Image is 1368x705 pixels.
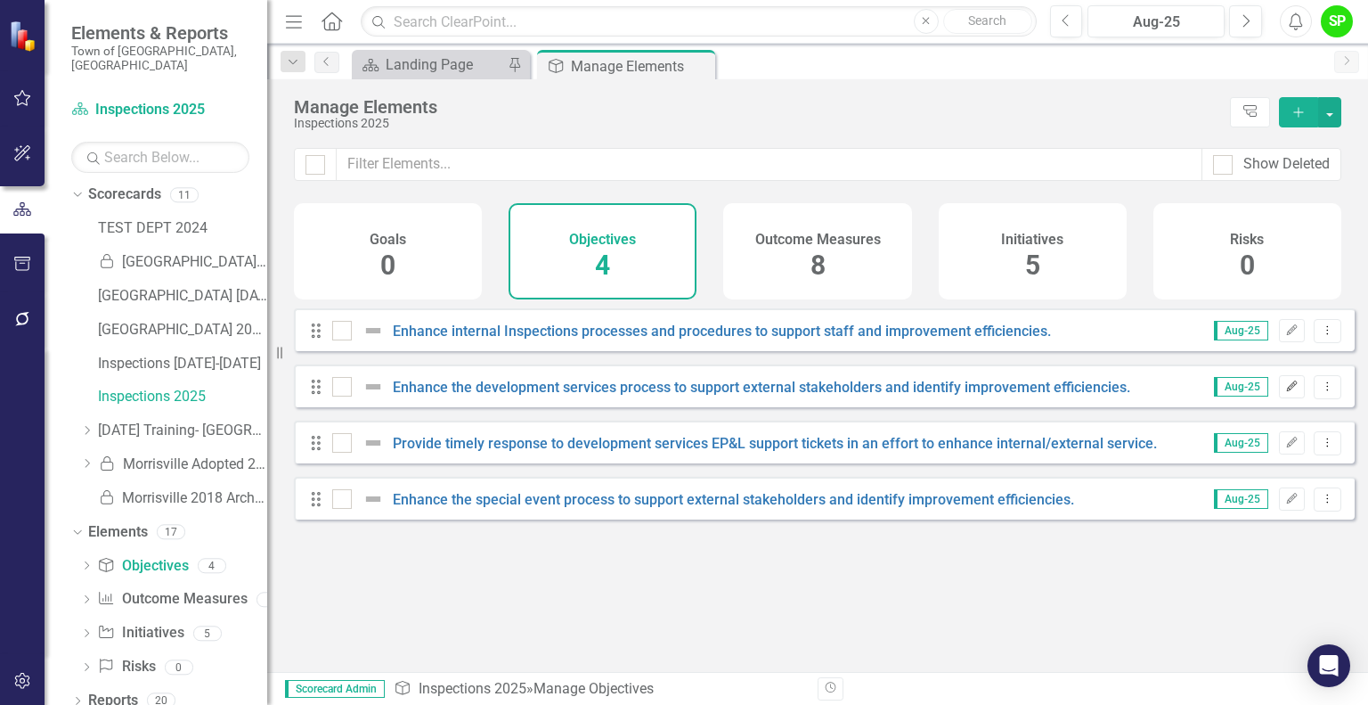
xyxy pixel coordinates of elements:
[285,680,385,698] span: Scorecard Admin
[98,421,267,441] a: [DATE] Training- [GEOGRAPHIC_DATA] [DATE]-[DATE]
[362,488,384,510] img: Not Defined
[336,148,1202,181] input: Filter Elements...
[98,218,267,239] a: TEST DEPT 2024
[97,623,183,644] a: Initiatives
[1307,644,1350,687] div: Open Intercom Messenger
[394,679,804,700] div: » Manage Objectives
[1214,489,1268,509] span: Aug-25
[88,184,161,205] a: Scorecards
[356,53,503,76] a: Landing Page
[1214,433,1268,453] span: Aug-25
[97,657,155,677] a: Risks
[165,660,193,675] div: 0
[71,44,249,73] small: Town of [GEOGRAPHIC_DATA], [GEOGRAPHIC_DATA]
[419,680,526,697] a: Inspections 2025
[71,100,249,120] a: Inspections 2025
[98,320,267,340] a: [GEOGRAPHIC_DATA] 2025
[1087,5,1225,37] button: Aug-25
[595,250,610,281] span: 4
[170,187,199,202] div: 11
[71,22,249,44] span: Elements & Reports
[97,556,188,577] a: Objectives
[361,6,1036,37] input: Search ClearPoint...
[98,455,267,475] a: Morrisville Adopted 2018 Archive Copy
[755,232,881,248] h4: Outcome Measures
[943,9,1032,34] button: Search
[9,20,40,52] img: ClearPoint Strategy
[362,320,384,341] img: Not Defined
[1240,250,1255,281] span: 0
[386,53,503,76] div: Landing Page
[256,592,285,607] div: 8
[393,435,1157,452] a: Provide timely response to development services EP&L support tickets in an effort to enhance inte...
[1230,232,1264,248] h4: Risks
[370,232,406,248] h4: Goals
[1214,321,1268,340] span: Aug-25
[1321,5,1353,37] button: SP
[1214,377,1268,397] span: Aug-25
[1094,12,1218,33] div: Aug-25
[98,286,267,307] a: [GEOGRAPHIC_DATA] [DATE]-[DATE]
[393,491,1074,508] a: Enhance the special event process to support external stakeholders and identify improvement effic...
[968,13,1006,28] span: Search
[1025,250,1040,281] span: 5
[88,522,148,543] a: Elements
[810,250,826,281] span: 8
[362,376,384,398] img: Not Defined
[294,97,1221,117] div: Manage Elements
[97,589,247,610] a: Outcome Measures
[393,323,1051,340] a: Enhance internal Inspections processes and procedures to support staff and improvement efficiencies.
[1243,154,1330,175] div: Show Deleted
[294,117,1221,130] div: Inspections 2025
[157,524,185,539] div: 17
[393,379,1130,396] a: Enhance the development services process to support external stakeholders and identify improvemen...
[380,250,395,281] span: 0
[569,232,636,248] h4: Objectives
[571,55,711,78] div: Manage Elements
[98,387,267,407] a: Inspections 2025
[98,354,267,374] a: Inspections [DATE]-[DATE]
[198,558,226,573] div: 4
[362,432,384,454] img: Not Defined
[98,252,267,273] a: [GEOGRAPHIC_DATA] 2018 Archive Copy
[193,626,222,641] div: 5
[98,488,267,509] a: Morrisville 2018 Archive Copy (Copy)
[71,142,249,173] input: Search Below...
[1001,232,1063,248] h4: Initiatives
